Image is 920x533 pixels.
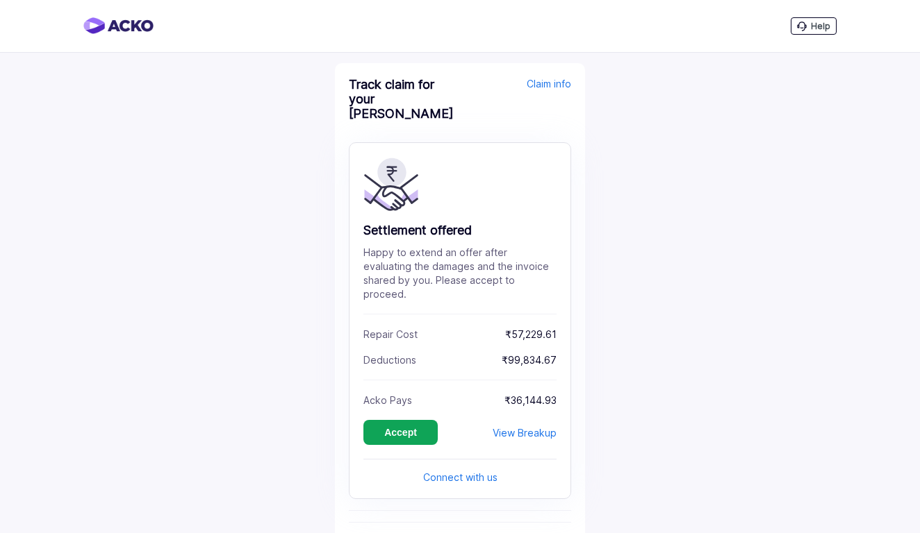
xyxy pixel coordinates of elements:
[363,222,557,239] div: Settlement offered
[493,427,557,439] div: View Breakup
[363,394,412,406] span: Acko Pays
[420,354,557,366] span: ₹99,834.67
[363,328,418,340] span: Repair Cost
[363,246,557,301] div: Happy to extend an offer after evaluating the damages and the invoice shared by you. Please accep...
[363,471,557,484] div: Connect with us
[463,77,571,131] div: Claim info
[363,354,416,366] span: Deductions
[363,420,438,445] button: Accept
[811,21,830,31] span: Help
[421,328,557,340] span: ₹57,229.61
[416,394,557,406] span: ₹36,144.93
[349,77,457,121] div: Track claim for your [PERSON_NAME]
[83,17,154,34] img: horizontal-gradient.png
